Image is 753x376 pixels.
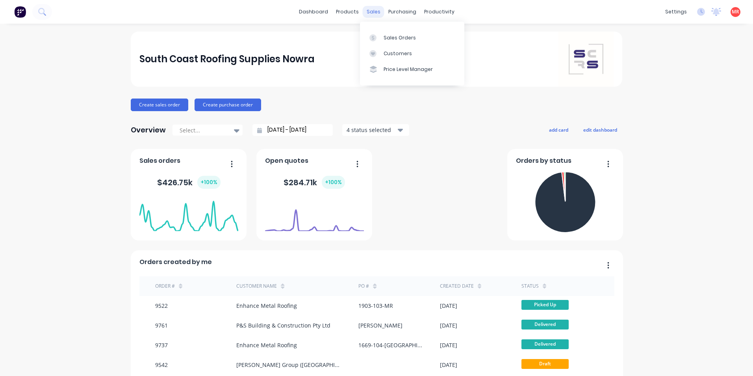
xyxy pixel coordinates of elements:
[139,51,315,67] div: South Coast Roofing Supplies Nowra
[155,283,175,290] div: Order #
[521,359,569,369] span: Draft
[384,6,420,18] div: purchasing
[516,156,571,166] span: Orders by status
[295,6,332,18] a: dashboard
[197,176,221,189] div: + 100 %
[284,176,345,189] div: $ 284.71k
[358,341,424,349] div: 1669-104-[GEOGRAPHIC_DATA]
[521,320,569,329] span: Delivered
[131,122,166,138] div: Overview
[544,125,573,135] button: add card
[363,6,384,18] div: sales
[440,361,457,369] div: [DATE]
[195,99,261,111] button: Create purchase order
[360,46,464,61] a: Customers
[358,321,402,329] div: [PERSON_NAME]
[384,66,433,73] div: Price Level Manager
[358,283,369,290] div: PO #
[420,6,458,18] div: productivity
[578,125,622,135] button: edit dashboard
[265,156,308,166] span: Open quotes
[236,361,343,369] div: [PERSON_NAME] Group ([GEOGRAPHIC_DATA]) Pty Ltd
[347,126,396,134] div: 4 status selected
[440,283,474,290] div: Created date
[236,341,297,349] div: Enhance Metal Roofing
[131,99,188,111] button: Create sales order
[236,321,330,329] div: P&S Building & Construction Pty Ltd
[440,321,457,329] div: [DATE]
[155,321,168,329] div: 9761
[661,6,691,18] div: settings
[155,341,168,349] div: 9737
[521,339,569,349] span: Delivered
[342,124,409,136] button: 4 status selected
[332,6,363,18] div: products
[384,50,412,57] div: Customers
[558,32,614,87] img: South Coast Roofing Supplies Nowra
[236,302,297,310] div: Enhance Metal Roofing
[521,283,539,290] div: status
[157,176,221,189] div: $ 426.75k
[360,61,464,77] a: Price Level Manager
[358,302,393,310] div: 1903-103-MR
[236,283,277,290] div: Customer Name
[139,156,180,166] span: Sales orders
[155,361,168,369] div: 9542
[521,300,569,310] span: Picked Up
[440,341,457,349] div: [DATE]
[732,8,739,15] span: MR
[322,176,345,189] div: + 100 %
[440,302,457,310] div: [DATE]
[155,302,168,310] div: 9522
[14,6,26,18] img: Factory
[384,34,416,41] div: Sales Orders
[360,30,464,45] a: Sales Orders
